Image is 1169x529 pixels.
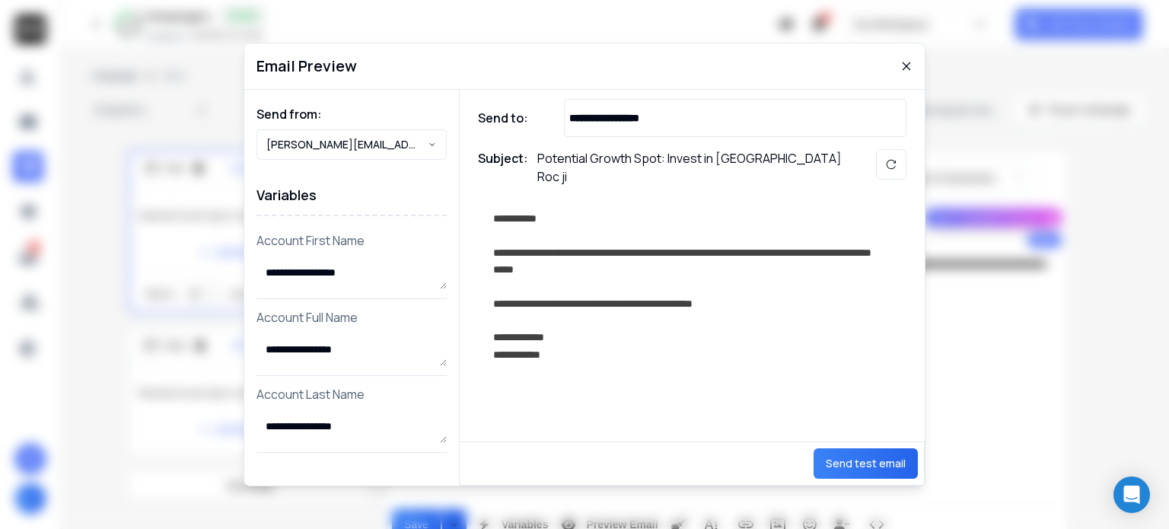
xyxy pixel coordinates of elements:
[256,105,447,123] h1: Send from:
[256,56,357,77] h1: Email Preview
[478,149,528,186] h1: Subject:
[814,448,918,479] button: Send test email
[478,109,539,127] h1: Send to:
[256,231,447,250] p: Account First Name
[537,149,842,186] p: Potential Growth Spot: Invest in [GEOGRAPHIC_DATA] Roc ji
[266,137,428,152] p: [PERSON_NAME][EMAIL_ADDRESS][DOMAIN_NAME]
[256,175,447,216] h1: Variables
[1113,476,1150,513] div: Open Intercom Messenger
[256,308,447,327] p: Account Full Name
[256,385,447,403] p: Account Last Name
